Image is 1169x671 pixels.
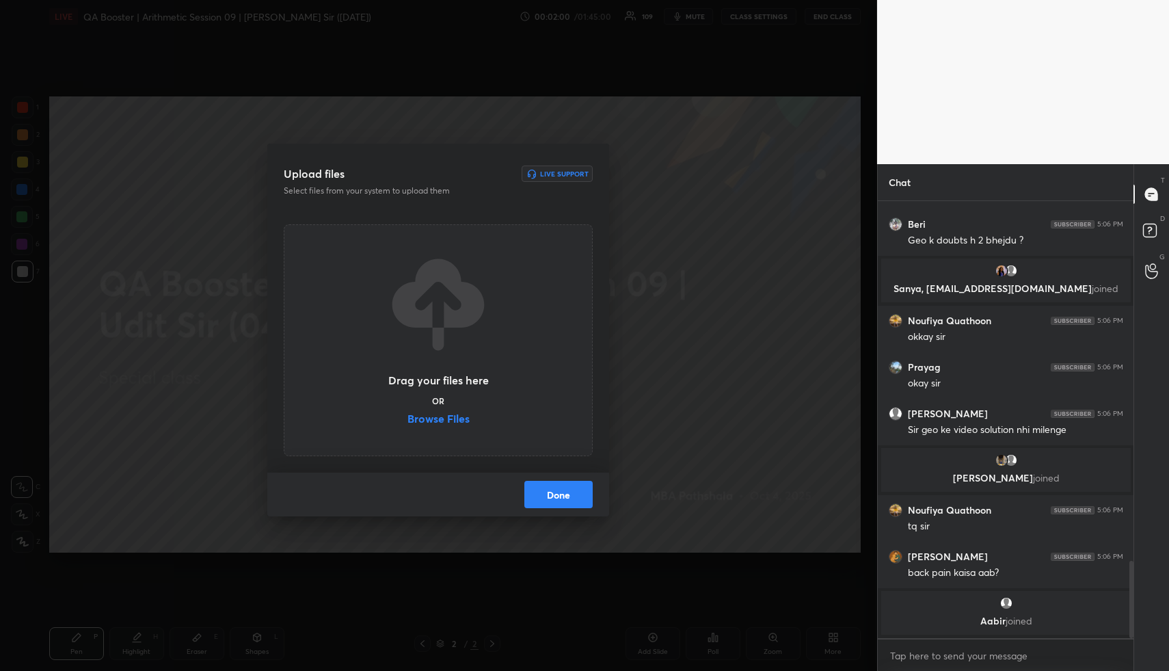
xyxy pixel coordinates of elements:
[908,408,988,420] h6: [PERSON_NAME]
[889,616,1123,627] p: Aabir
[1051,410,1094,418] img: 4P8fHbbgJtejmAAAAAElFTkSuQmCC
[994,453,1008,467] img: thumbnail.jpg
[908,234,1123,248] div: Geo k doubts h 2 bhejdu ?
[1159,252,1165,262] p: G
[1051,363,1094,371] img: 4P8fHbbgJtejmAAAAAElFTkSuQmCC
[908,423,1123,437] div: Sir geo ke video solution nhi milenge
[1097,220,1123,228] div: 5:06 PM
[524,481,593,508] button: Done
[1160,213,1165,224] p: D
[540,170,589,177] h6: Live Support
[1051,506,1094,514] img: 4P8fHbbgJtejmAAAAAElFTkSuQmCC
[1097,317,1123,325] div: 5:06 PM
[1051,553,1094,561] img: 4P8fHbbgJtejmAAAAAElFTkSuQmCC
[1032,471,1059,484] span: joined
[999,596,1012,610] img: default.png
[1092,282,1118,295] span: joined
[1005,614,1032,627] span: joined
[878,164,922,200] p: Chat
[889,551,902,563] img: thumbnail.jpg
[908,361,941,373] h6: Prayag
[878,201,1134,638] div: grid
[432,397,444,405] h5: OR
[388,375,489,386] h3: Drag your files here
[1004,264,1017,278] img: default.png
[889,408,902,420] img: default.png
[1097,506,1123,514] div: 5:06 PM
[1097,553,1123,561] div: 5:06 PM
[889,361,902,373] img: thumbnail.jpg
[889,504,902,516] img: thumbnail.jpg
[284,166,345,182] h3: Upload files
[908,566,1123,580] div: back pain kaisa aab?
[908,520,1123,534] div: tq sir
[908,377,1123,391] div: okay sir
[284,185,505,197] p: Select files from your system to upload them
[1097,363,1123,371] div: 5:06 PM
[908,315,991,327] h6: Noufiya Quathoon
[889,315,902,327] img: thumbnail.jpg
[1161,175,1165,185] p: T
[994,264,1008,278] img: thumbnail.jpg
[889,473,1123,484] p: [PERSON_NAME]
[908,218,926,231] h6: Beri
[889,218,902,231] img: thumbnail.jpg
[908,551,988,563] h6: [PERSON_NAME]
[889,283,1123,294] p: Sanya, [EMAIL_ADDRESS][DOMAIN_NAME]
[908,330,1123,344] div: okkay sir
[1051,317,1094,325] img: 4P8fHbbgJtejmAAAAAElFTkSuQmCC
[908,504,991,516] h6: Noufiya Quathoon
[1097,410,1123,418] div: 5:06 PM
[1051,220,1094,228] img: 4P8fHbbgJtejmAAAAAElFTkSuQmCC
[1004,453,1017,467] img: default.png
